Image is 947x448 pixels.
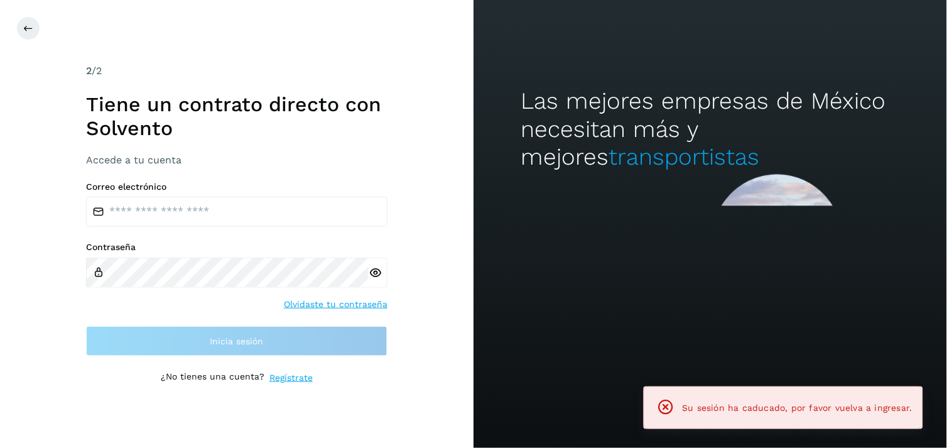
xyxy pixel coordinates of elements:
[86,92,387,141] h1: Tiene un contrato directo con Solvento
[86,326,387,356] button: Inicia sesión
[161,371,264,385] p: ¿No tienes una cuenta?
[683,403,912,413] span: Su sesión ha caducado, por favor vuelva a ingresar.
[210,337,264,346] span: Inicia sesión
[86,154,387,166] h3: Accede a tu cuenta
[284,298,387,311] a: Olvidaste tu contraseña
[86,63,387,79] div: /2
[521,87,899,171] h2: Las mejores empresas de México necesitan más y mejores
[609,143,759,170] span: transportistas
[86,182,387,192] label: Correo electrónico
[269,371,313,385] a: Regístrate
[86,242,387,253] label: Contraseña
[86,65,92,77] span: 2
